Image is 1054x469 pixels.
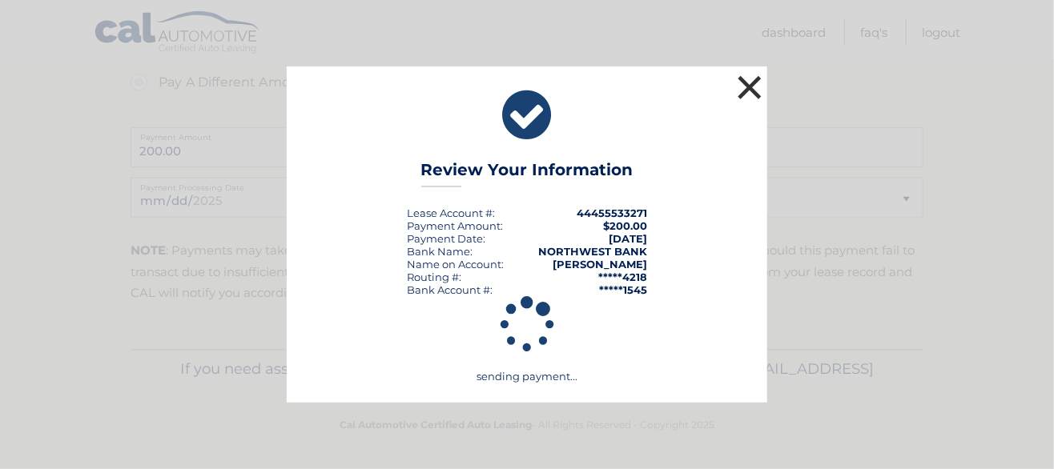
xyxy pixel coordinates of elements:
strong: NORTHWEST BANK [538,245,647,258]
div: Lease Account #: [407,206,495,219]
div: Bank Account #: [407,283,493,296]
span: $200.00 [603,219,647,232]
span: [DATE] [609,232,647,245]
div: sending payment... [307,296,747,383]
div: Payment Amount: [407,219,503,232]
div: Routing #: [407,271,461,283]
strong: 44455533271 [577,206,647,219]
div: Name on Account: [407,258,504,271]
strong: [PERSON_NAME] [553,258,647,271]
h3: Review Your Information [421,160,634,188]
button: × [734,71,766,103]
